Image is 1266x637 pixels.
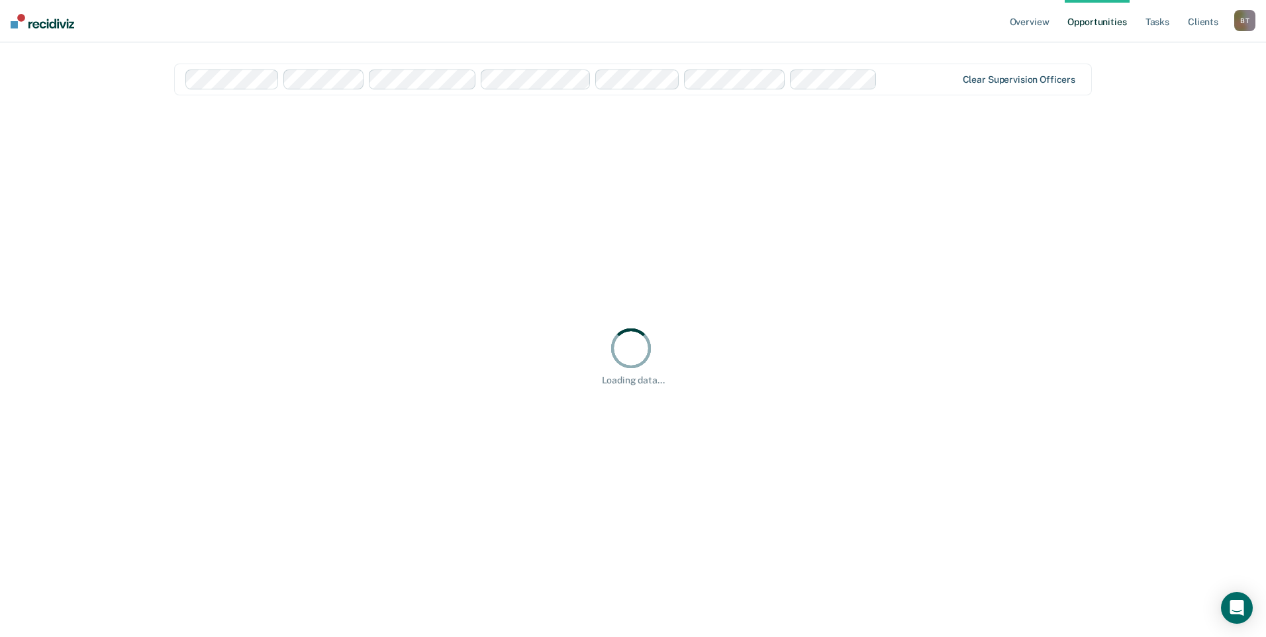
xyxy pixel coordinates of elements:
[963,74,1075,85] div: Clear supervision officers
[11,14,74,28] img: Recidiviz
[1234,10,1255,31] button: BT
[1234,10,1255,31] div: B T
[1221,592,1253,624] div: Open Intercom Messenger
[602,375,665,386] div: Loading data...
